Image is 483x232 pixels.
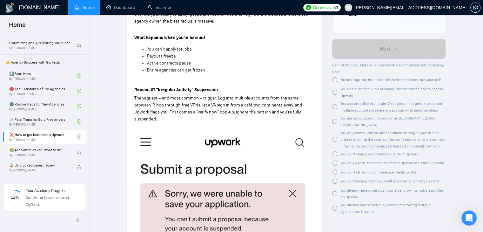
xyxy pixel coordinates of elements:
[9,130,77,144] a: ❌ How to get banned on UpworkBy[PERSON_NAME]
[340,152,418,156] span: You don't charge your clients outside of Upwork
[9,99,77,113] a: 🌚 Rookie Traps for New AgenciesBy[PERSON_NAME]
[7,46,20,58] img: Profile image for Mariia
[77,165,81,169] span: lock
[85,174,127,199] button: Help
[23,52,36,59] div: Mariia
[111,3,123,14] div: Close
[77,119,81,124] span: check-circle
[380,45,391,53] span: Next
[35,154,92,167] button: Ask a question
[9,168,70,172] span: By [PERSON_NAME]
[340,170,419,174] span: You don't refresh job or freelancer feeds to often
[134,95,302,122] span: The vaguest – and most common – trigger. Log into multiple accounts from the same browser/IP, hop...
[306,5,311,10] img: upwork-logo.png
[7,22,20,35] img: Profile image for Mariia
[461,210,477,226] iframe: Intercom live chat
[77,73,81,78] span: check-circle
[42,174,84,199] button: Messages
[9,153,70,157] span: By [PERSON_NAME]
[147,67,205,73] span: Entire agencies can get frozen
[9,162,70,168] span: 🔓 Unblocked cases: review
[134,87,218,92] strong: Reason #1 “Irregular Activity” Suspension
[340,188,444,199] span: You already have or seriously consider growing mutiple profiles on Upwork
[9,46,70,50] span: By [PERSON_NAME]
[340,179,439,183] span: You don't misrepresent yourself as a specialist that you aren't
[332,39,446,59] button: Next
[51,189,76,194] span: Messages
[47,3,81,14] h1: Messages
[15,189,28,194] span: Home
[37,29,58,35] div: • 19h ago
[26,188,66,193] span: Your Academy Progress
[77,43,81,47] span: lock
[340,161,444,165] span: You only use trusted and time tested Upwork tools like GigRadar
[346,5,351,10] span: user
[9,84,77,98] a: ⛔ Top 3 Mistakes of Pro AgenciesBy[PERSON_NAME]
[23,29,36,35] div: Mariia
[76,217,82,223] span: double-left
[3,56,86,69] span: 👑 Agency Success with GigRadar
[332,63,444,74] span: Cannot Proceed! Make sure Homework are completed before clicking Next:
[4,20,31,34] span: Home
[340,78,441,82] span: No one logs into multiple profiles from the same browser or IP
[340,116,436,127] span: You are not outsourcing work on an [DEMOGRAPHIC_DATA] [DEMOGRAPHIC_DATA]
[77,104,81,108] span: check-circle
[77,89,81,93] span: check-circle
[147,60,191,66] span: Active contracts pause
[37,52,58,59] div: • 22h ago
[147,46,192,52] span: You can’t apply for jobs
[313,4,332,11] span: Connects:
[9,114,77,128] a: ☠️ Fatal Traps for Solo FreelancersBy[PERSON_NAME]
[77,150,81,154] span: lock
[340,203,430,214] span: You already have or seriously consider growing mutiple agencies on Upwork
[340,87,443,98] span: You don’t use free VPNs or shady Chrome extensions to access Upwork
[23,46,332,51] span: Hi, [EMAIL_ADDRESS][DOMAIN_NAME], Welcome to [DOMAIN_NAME]! Why don't you check out our tutorials...
[147,53,176,59] span: Payouts freeze
[101,189,111,194] span: Help
[7,195,23,199] span: 12%
[77,134,81,139] span: check-circle
[75,5,94,10] a: homeHome
[470,5,480,10] a: setting
[148,5,171,10] a: searchScanner
[470,3,480,13] button: setting
[9,69,77,83] a: 1️⃣ Start HereBy[PERSON_NAME]
[134,35,205,40] strong: What happens when you’re banned
[340,131,445,148] span: You only communicate with the clients through Upwork chat prior to opening the contract. You don'...
[333,4,338,11] span: 53
[5,3,15,13] img: logo
[9,40,70,46] span: Optimizing and A/B Testing Your Scanner for Better Results
[9,147,70,153] span: 😭 Account blocked: what to do?
[26,196,69,207] span: Complete all lessons to master GigRadar.
[106,5,135,10] a: dashboardDashboard
[340,101,442,113] span: You use tools like Multilogin, VMLogin, or Incogniton to access mutliple accounts or share one ac...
